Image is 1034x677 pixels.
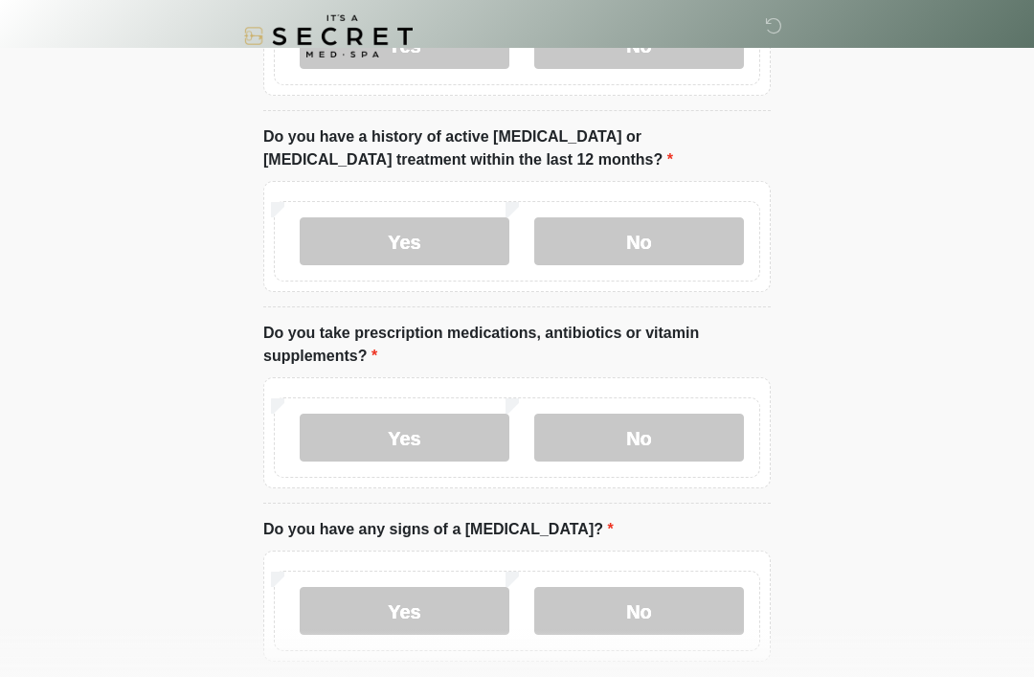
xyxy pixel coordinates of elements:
[534,217,744,265] label: No
[300,587,509,635] label: Yes
[300,414,509,462] label: Yes
[300,217,509,265] label: Yes
[263,518,614,541] label: Do you have any signs of a [MEDICAL_DATA]?
[263,322,771,368] label: Do you take prescription medications, antibiotics or vitamin supplements?
[263,125,771,171] label: Do you have a history of active [MEDICAL_DATA] or [MEDICAL_DATA] treatment within the last 12 mon...
[534,587,744,635] label: No
[534,414,744,462] label: No
[244,14,413,57] img: It's A Secret Med Spa Logo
